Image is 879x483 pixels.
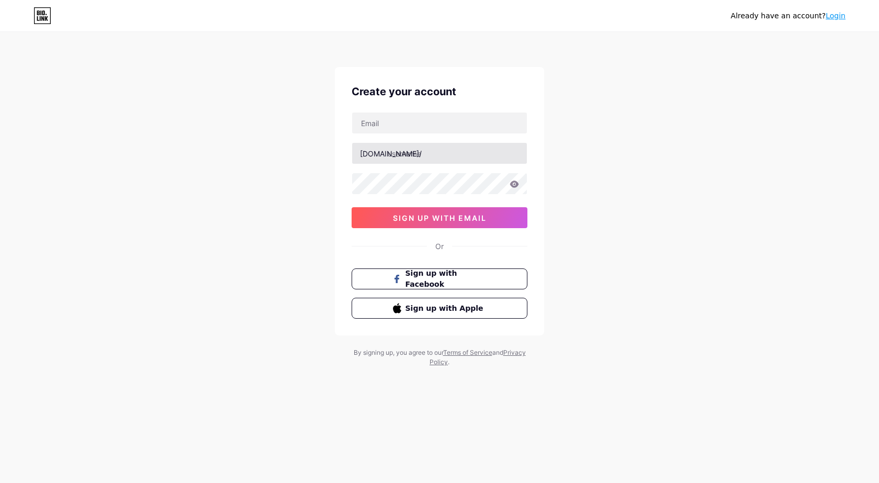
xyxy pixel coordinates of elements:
a: Login [826,12,846,20]
span: Sign up with Facebook [405,268,487,290]
span: sign up with email [393,214,487,222]
input: Email [352,113,527,133]
div: Create your account [352,84,527,99]
div: Or [435,241,444,252]
input: username [352,143,527,164]
div: Already have an account? [731,10,846,21]
span: Sign up with Apple [405,303,487,314]
div: [DOMAIN_NAME]/ [360,148,422,159]
button: Sign up with Apple [352,298,527,319]
button: Sign up with Facebook [352,268,527,289]
a: Terms of Service [443,349,492,356]
div: By signing up, you agree to our and . [351,348,528,367]
button: sign up with email [352,207,527,228]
